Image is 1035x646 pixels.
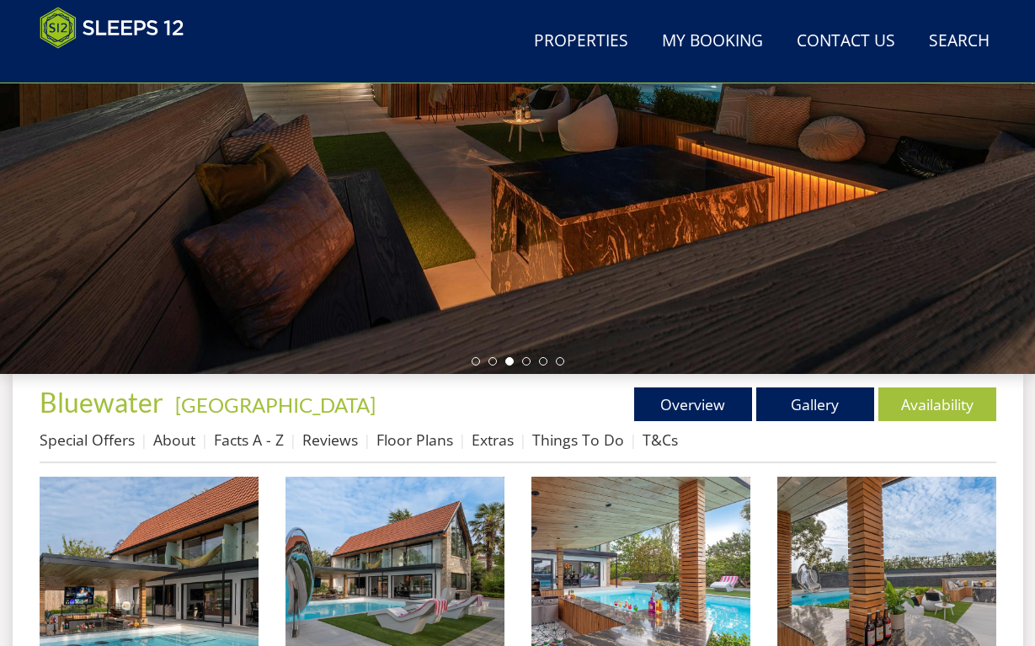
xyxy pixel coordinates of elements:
[153,430,195,450] a: About
[527,23,635,61] a: Properties
[31,59,208,73] iframe: Customer reviews powered by Trustpilot
[175,392,376,417] a: [GEOGRAPHIC_DATA]
[790,23,902,61] a: Contact Us
[40,386,168,419] a: Bluewater
[532,430,624,450] a: Things To Do
[40,386,163,419] span: Bluewater
[214,430,284,450] a: Facts A - Z
[634,387,752,421] a: Overview
[40,430,135,450] a: Special Offers
[878,387,996,421] a: Availability
[756,387,874,421] a: Gallery
[168,392,376,417] span: -
[922,23,996,61] a: Search
[655,23,770,61] a: My Booking
[40,7,184,49] img: Sleeps 12
[472,430,514,450] a: Extras
[643,430,678,450] a: T&Cs
[376,430,453,450] a: Floor Plans
[302,430,358,450] a: Reviews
